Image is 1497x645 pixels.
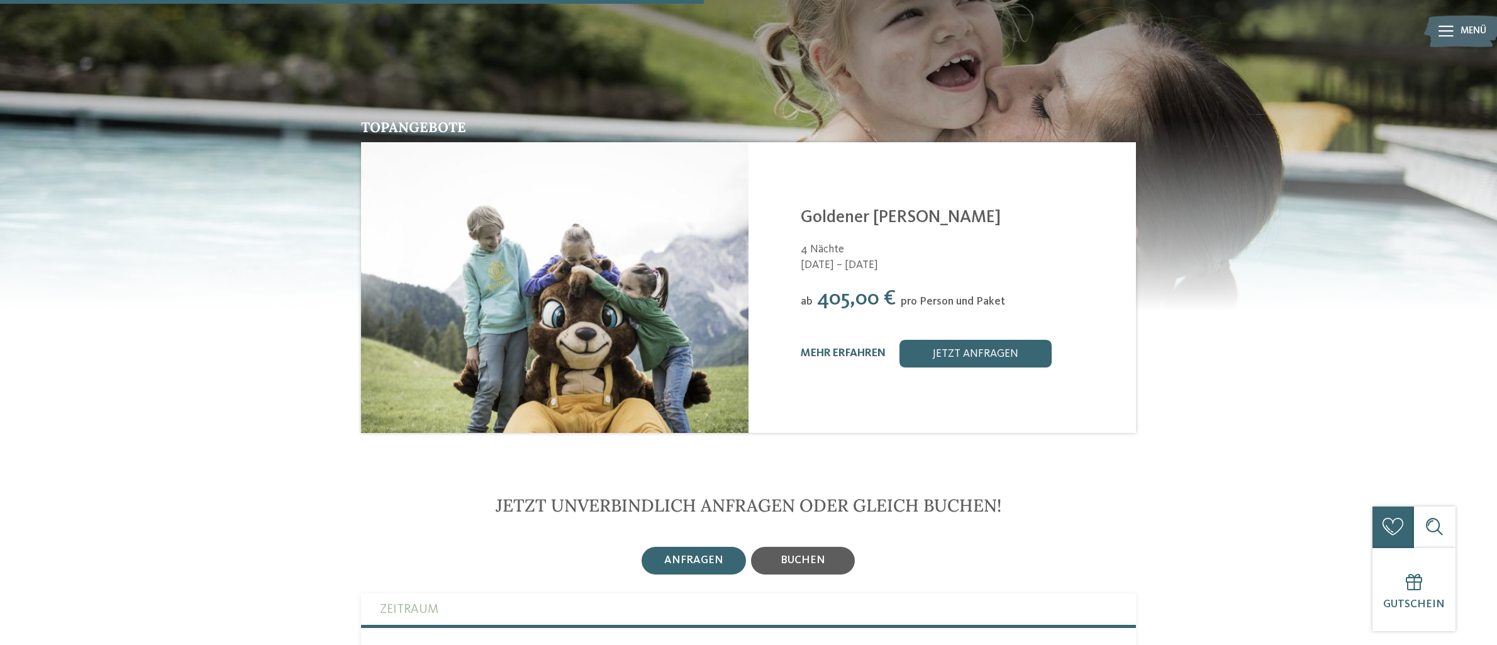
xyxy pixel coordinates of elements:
[361,142,748,433] img: Goldener Herbst
[817,289,896,310] span: 405,00 €
[899,340,1052,367] a: jetzt anfragen
[496,494,1001,517] span: Jetzt unverbindlich anfragen oder gleich buchen!
[781,555,825,566] span: buchen
[1383,599,1445,610] span: Gutschein
[380,593,1118,625] label: Zeitraum
[361,118,466,136] span: Topangebote
[801,258,1119,274] span: [DATE] – [DATE]
[664,555,723,566] span: anfragen
[801,209,1001,227] a: Goldener [PERSON_NAME]
[801,348,886,359] a: mehr erfahren
[801,244,844,255] span: 4 Nächte
[1372,548,1455,631] a: Gutschein
[801,296,813,307] span: ab
[901,296,1005,307] span: pro Person und Paket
